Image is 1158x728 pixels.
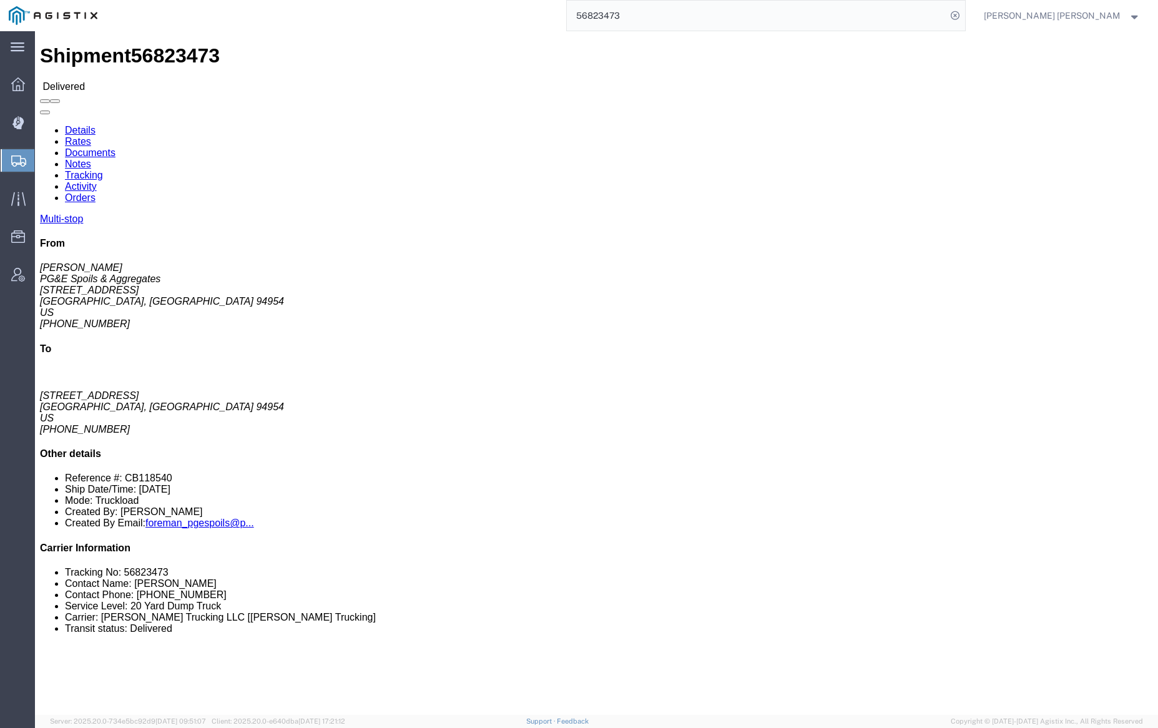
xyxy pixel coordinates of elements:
a: Support [526,717,557,725]
input: Search for shipment number, reference number [567,1,946,31]
span: Server: 2025.20.0-734e5bc92d9 [50,717,206,725]
span: Kayte Bray Dogali [984,9,1121,22]
span: [DATE] 09:51:07 [155,717,206,725]
span: Copyright © [DATE]-[DATE] Agistix Inc., All Rights Reserved [951,716,1143,727]
iframe: FS Legacy Container [35,31,1158,715]
span: [DATE] 17:21:12 [298,717,345,725]
img: logo [9,6,97,25]
span: Client: 2025.20.0-e640dba [212,717,345,725]
button: [PERSON_NAME] [PERSON_NAME] [983,8,1141,23]
a: Feedback [557,717,589,725]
